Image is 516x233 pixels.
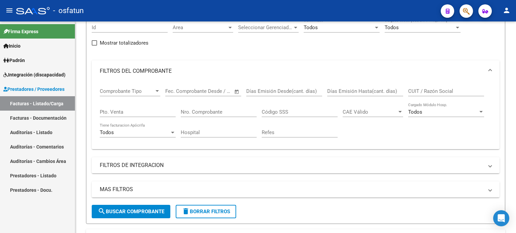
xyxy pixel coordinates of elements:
span: Todos [408,109,422,115]
mat-expansion-panel-header: FILTROS DEL COMPROBANTE [92,60,500,82]
span: Prestadores / Proveedores [3,85,64,93]
span: Comprobante Tipo [100,88,154,94]
div: FILTROS DEL COMPROBANTE [92,82,500,149]
span: Integración (discapacidad) [3,71,66,78]
span: Todos [100,129,114,135]
div: Open Intercom Messenger [493,210,509,226]
button: Borrar Filtros [176,205,236,218]
span: Inicio [3,42,20,50]
mat-icon: search [98,207,106,215]
span: Firma Express [3,28,38,35]
span: Mostrar totalizadores [100,39,148,47]
mat-icon: menu [5,6,13,14]
input: Fecha fin [199,88,231,94]
span: Todos [304,24,318,31]
mat-icon: person [503,6,511,14]
mat-expansion-panel-header: FILTROS DE INTEGRACION [92,157,500,173]
mat-expansion-panel-header: MAS FILTROS [92,181,500,197]
input: Fecha inicio [165,88,192,94]
span: Seleccionar Gerenciador [238,24,293,31]
mat-icon: delete [182,207,190,215]
span: Padrón [3,57,25,64]
span: CAE Válido [343,109,397,115]
mat-panel-title: MAS FILTROS [100,186,483,193]
mat-panel-title: FILTROS DE INTEGRACION [100,162,483,169]
span: - osfatun [53,3,84,18]
button: Open calendar [233,88,241,96]
span: Buscar Comprobante [98,209,164,215]
mat-panel-title: FILTROS DEL COMPROBANTE [100,67,483,75]
span: Borrar Filtros [182,209,230,215]
span: Todos [385,24,399,31]
button: Buscar Comprobante [92,205,170,218]
span: Area [173,24,227,31]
